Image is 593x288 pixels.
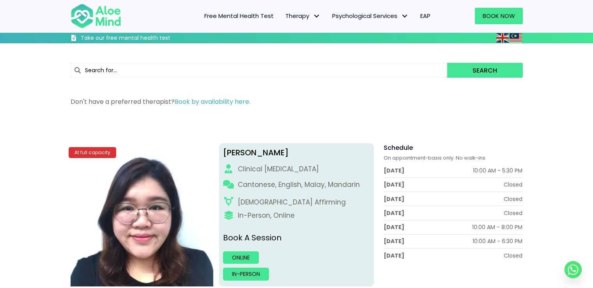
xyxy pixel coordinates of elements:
img: en [496,33,509,43]
span: Free Mental Health Test [204,12,274,20]
a: Book by availability here. [175,97,250,106]
span: Therapy: submenu [311,11,322,22]
div: 10:00 AM - 8:00 PM [472,223,522,231]
a: Book Now [475,8,523,24]
div: [DATE] [384,252,404,260]
p: Book A Session [223,232,370,244]
div: Closed [504,252,522,260]
span: Schedule [384,143,413,152]
h3: Take our free mental health test [81,34,212,42]
span: Therapy [285,12,320,20]
div: [DATE] [384,195,404,203]
p: Cantonese, English, Malay, Mandarin [238,180,360,190]
div: [DATE] [384,209,404,217]
span: Book Now [483,12,515,20]
div: Clinical [MEDICAL_DATA] [238,164,319,174]
div: [DATE] [384,223,404,231]
a: Malay [510,33,523,42]
a: Free Mental Health Test [198,8,280,24]
a: Whatsapp [565,261,582,278]
div: Closed [504,195,522,203]
div: In-Person, Online [238,211,295,220]
button: Search [447,63,522,78]
span: Psychological Services [332,12,409,20]
a: English [496,33,510,42]
img: Wei Shan_Profile-300×300 [71,143,214,286]
a: Take our free mental health test [71,34,212,43]
a: TherapyTherapy: submenu [280,8,326,24]
div: [DEMOGRAPHIC_DATA] Affirming [238,197,346,207]
a: EAP [414,8,436,24]
div: Closed [504,209,522,217]
div: 10:00 AM - 6:30 PM [473,237,522,245]
span: EAP [420,12,430,20]
div: At full capacity [69,147,116,158]
a: Psychological ServicesPsychological Services: submenu [326,8,414,24]
a: In-person [223,268,269,280]
div: [DATE] [384,167,404,174]
div: [PERSON_NAME] [223,147,370,158]
p: Don't have a preferred therapist? [71,97,523,106]
a: Online [223,251,259,264]
img: ms [510,33,522,43]
nav: Menu [131,8,436,24]
span: Psychological Services: submenu [399,11,411,22]
div: 10:00 AM - 5:30 PM [473,167,522,174]
img: Aloe mind Logo [71,3,121,29]
span: On appointment-basis only. No walk-ins [384,154,485,162]
div: Closed [504,181,522,188]
div: [DATE] [384,181,404,188]
div: [DATE] [384,237,404,245]
input: Search for... [71,63,448,78]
